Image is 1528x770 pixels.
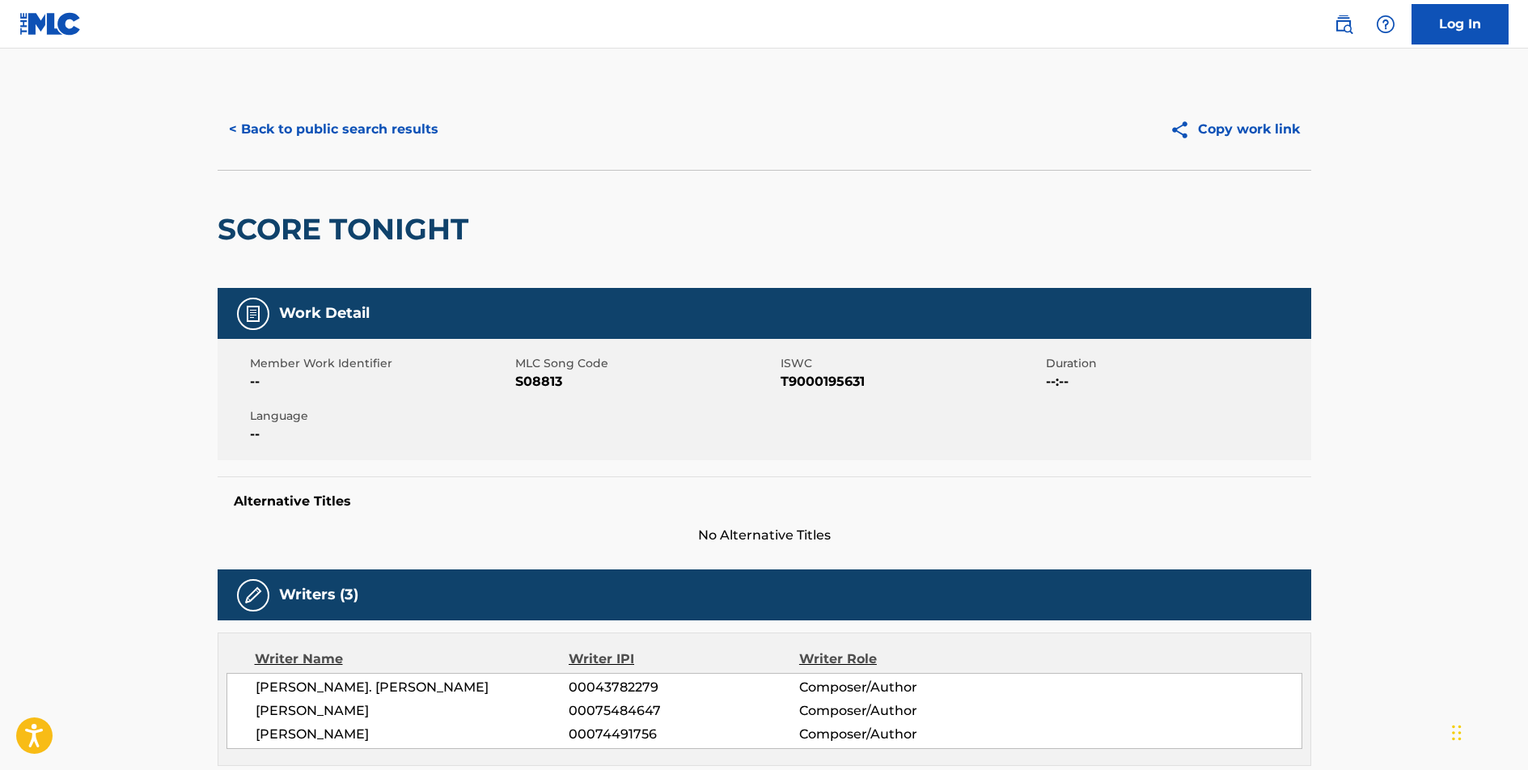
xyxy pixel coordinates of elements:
span: Composer/Author [799,678,1009,697]
span: 00074491756 [569,725,798,744]
h2: SCORE TONIGHT [218,211,476,247]
a: Public Search [1327,8,1360,40]
span: -- [250,425,511,444]
div: Writer IPI [569,649,799,669]
span: -- [250,372,511,391]
h5: Writers (3) [279,586,358,604]
img: search [1334,15,1353,34]
button: Copy work link [1158,109,1311,150]
span: Language [250,408,511,425]
h5: Alternative Titles [234,493,1295,510]
span: Composer/Author [799,701,1009,721]
span: [PERSON_NAME]. [PERSON_NAME] [256,678,569,697]
img: MLC Logo [19,12,82,36]
h5: Work Detail [279,304,370,323]
span: [PERSON_NAME] [256,701,569,721]
div: Writer Name [255,649,569,669]
button: < Back to public search results [218,109,450,150]
span: ISWC [781,355,1042,372]
span: 00075484647 [569,701,798,721]
img: Work Detail [243,304,263,324]
span: T9000195631 [781,372,1042,391]
span: Member Work Identifier [250,355,511,372]
span: Composer/Author [799,725,1009,744]
div: Drag [1452,709,1462,757]
img: Writers [243,586,263,605]
span: S08813 [515,372,777,391]
div: Help [1369,8,1402,40]
span: 00043782279 [569,678,798,697]
img: help [1376,15,1395,34]
iframe: Chat Widget [1447,692,1528,770]
span: MLC Song Code [515,355,777,372]
span: Duration [1046,355,1307,372]
span: --:-- [1046,372,1307,391]
span: No Alternative Titles [218,526,1311,545]
span: [PERSON_NAME] [256,725,569,744]
a: Log In [1412,4,1509,44]
div: Writer Role [799,649,1009,669]
img: Copy work link [1170,120,1198,140]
